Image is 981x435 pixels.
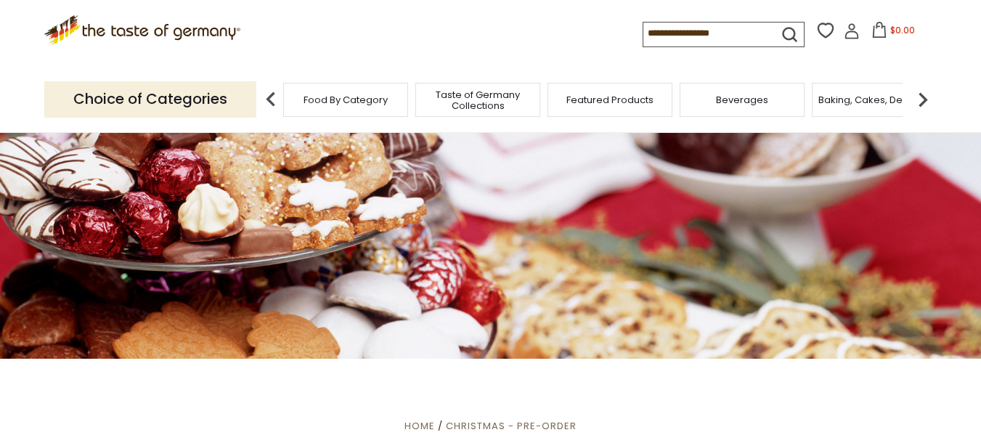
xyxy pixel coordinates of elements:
a: Baking, Cakes, Desserts [818,94,931,105]
a: Home [404,419,435,433]
img: next arrow [908,85,937,114]
a: Christmas - PRE-ORDER [446,419,577,433]
a: Food By Category [304,94,388,105]
button: $0.00 [863,22,924,44]
a: Featured Products [566,94,654,105]
img: previous arrow [256,85,285,114]
a: Taste of Germany Collections [420,89,536,111]
a: Beverages [716,94,768,105]
p: Choice of Categories [44,81,256,117]
span: $0.00 [890,24,915,36]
